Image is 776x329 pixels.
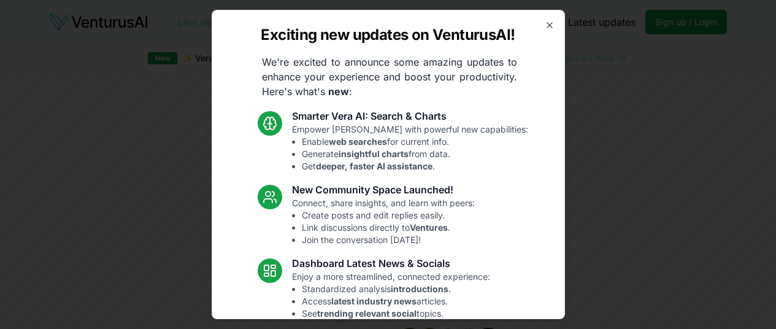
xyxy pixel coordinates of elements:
li: Join the conversation [DATE]! [302,234,475,246]
li: Generate from data. [302,148,528,160]
h2: Exciting new updates on VenturusAI! [261,25,515,45]
li: Link discussions directly to . [302,222,475,234]
h3: Dashboard Latest News & Socials [292,256,490,271]
li: Create posts and edit replies easily. [302,209,475,222]
li: See topics. [302,308,490,320]
strong: introductions [391,284,448,294]
li: Standardized analysis . [302,283,490,295]
strong: deeper, faster AI assistance [316,161,432,171]
p: Connect, share insights, and learn with peers: [292,197,475,246]
strong: trending relevant social [317,308,417,319]
h3: New Community Space Launched! [292,182,475,197]
p: Enjoy a more streamlined, connected experience: [292,271,490,320]
p: We're excited to announce some amazing updates to enhance your experience and boost your producti... [252,55,527,99]
h3: Smarter Vera AI: Search & Charts [292,109,528,123]
strong: web searches [329,136,387,147]
strong: Ventures [410,222,448,233]
strong: latest industry news [331,296,417,306]
li: Get . [302,160,528,172]
p: Empower [PERSON_NAME] with powerful new capabilities: [292,123,528,172]
strong: insightful charts [339,149,409,159]
li: Access articles. [302,295,490,308]
strong: new [328,85,349,98]
li: Enable for current info. [302,136,528,148]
